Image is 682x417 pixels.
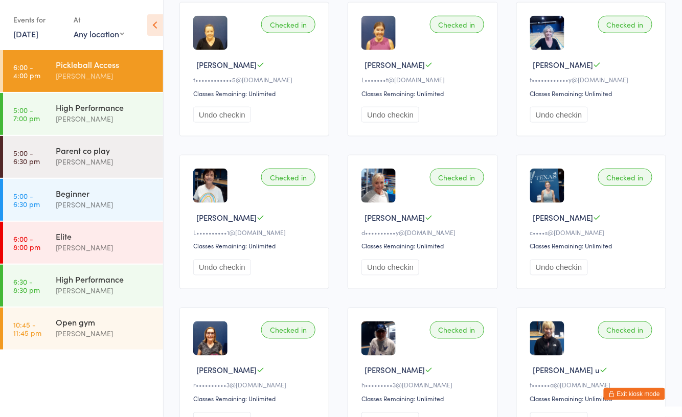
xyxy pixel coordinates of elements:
[361,89,487,98] div: Classes Remaining: Unlimited
[530,16,564,50] img: image1742579096.png
[604,388,665,400] button: Exit kiosk mode
[56,316,154,328] div: Open gym
[13,11,63,28] div: Events for
[56,113,154,125] div: [PERSON_NAME]
[361,321,396,356] img: image1679410061.png
[530,381,655,389] div: t••••••a@[DOMAIN_NAME]
[530,75,655,84] div: t••••••••••••y@[DOMAIN_NAME]
[74,11,124,28] div: At
[3,222,163,264] a: 6:00 -8:00 pmElite[PERSON_NAME]
[13,277,40,294] time: 6:30 - 8:30 pm
[56,188,154,199] div: Beginner
[365,212,425,223] span: [PERSON_NAME]
[3,265,163,307] a: 6:30 -8:30 pmHigh Performance[PERSON_NAME]
[56,145,154,156] div: Parent co play
[530,242,655,250] div: Classes Remaining: Unlimited
[261,169,315,186] div: Checked in
[361,75,487,84] div: L•••••••t@[DOMAIN_NAME]
[261,321,315,339] div: Checked in
[193,16,228,50] img: image1719520499.png
[13,235,40,251] time: 6:00 - 8:00 pm
[56,230,154,242] div: Elite
[530,260,588,275] button: Undo checkin
[13,28,38,39] a: [DATE]
[56,102,154,113] div: High Performance
[56,328,154,339] div: [PERSON_NAME]
[196,212,257,223] span: [PERSON_NAME]
[3,179,163,221] a: 5:00 -6:30 pmBeginner[PERSON_NAME]
[430,321,484,339] div: Checked in
[598,321,652,339] div: Checked in
[533,365,600,376] span: [PERSON_NAME] u
[193,89,319,98] div: Classes Remaining: Unlimited
[430,16,484,33] div: Checked in
[13,106,40,122] time: 5:00 - 7:00 pm
[193,242,319,250] div: Classes Remaining: Unlimited
[365,365,425,376] span: [PERSON_NAME]
[13,320,41,337] time: 10:45 - 11:45 pm
[3,308,163,350] a: 10:45 -11:45 pmOpen gym[PERSON_NAME]
[598,169,652,186] div: Checked in
[361,16,396,50] img: image1719520426.png
[193,381,319,389] div: r••••••••••3@[DOMAIN_NAME]
[361,242,487,250] div: Classes Remaining: Unlimited
[56,59,154,70] div: Pickleball Access
[193,321,228,356] img: image1720803039.png
[193,169,228,203] img: image1675957114.png
[533,212,594,223] span: [PERSON_NAME]
[361,107,419,123] button: Undo checkin
[193,260,251,275] button: Undo checkin
[530,107,588,123] button: Undo checkin
[261,16,315,33] div: Checked in
[361,228,487,237] div: d••••••••••y@[DOMAIN_NAME]
[193,75,319,84] div: t••••••••••••5@[DOMAIN_NAME]
[56,156,154,168] div: [PERSON_NAME]
[361,169,396,203] img: image1714665926.png
[56,273,154,285] div: High Performance
[361,381,487,389] div: h•••••••••3@[DOMAIN_NAME]
[533,59,594,70] span: [PERSON_NAME]
[56,199,154,211] div: [PERSON_NAME]
[530,321,564,356] img: image1675965249.png
[3,50,163,92] a: 6:00 -4:00 pmPickleball Access[PERSON_NAME]
[56,242,154,253] div: [PERSON_NAME]
[3,136,163,178] a: 5:00 -6:30 pmParent co play[PERSON_NAME]
[13,192,40,208] time: 5:00 - 6:30 pm
[430,169,484,186] div: Checked in
[193,395,319,403] div: Classes Remaining: Unlimited
[13,149,40,165] time: 5:00 - 6:30 pm
[193,228,319,237] div: L••••••••••1@[DOMAIN_NAME]
[361,260,419,275] button: Undo checkin
[56,70,154,82] div: [PERSON_NAME]
[74,28,124,39] div: Any location
[56,285,154,296] div: [PERSON_NAME]
[365,59,425,70] span: [PERSON_NAME]
[3,93,163,135] a: 5:00 -7:00 pmHigh Performance[PERSON_NAME]
[13,63,40,79] time: 6:00 - 4:00 pm
[530,228,655,237] div: c••••s@[DOMAIN_NAME]
[530,395,655,403] div: Classes Remaining: Unlimited
[598,16,652,33] div: Checked in
[361,395,487,403] div: Classes Remaining: Unlimited
[530,89,655,98] div: Classes Remaining: Unlimited
[196,59,257,70] span: [PERSON_NAME]
[193,107,251,123] button: Undo checkin
[530,169,564,203] img: image1724863864.png
[196,365,257,376] span: [PERSON_NAME]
